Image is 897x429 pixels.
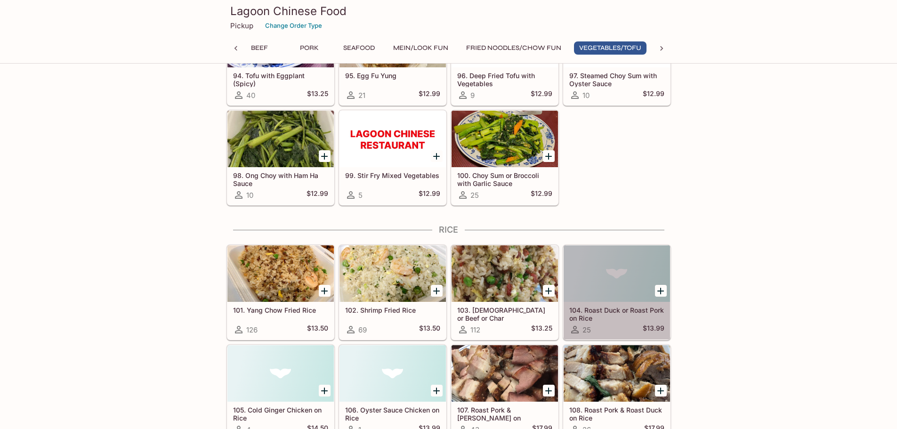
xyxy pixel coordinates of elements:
div: 107. Roast Pork & Char Siu on Rice [452,345,558,402]
h5: 94. Tofu with Eggplant (Spicy) [233,72,328,87]
button: Add 104. Roast Duck or Roast Pork on Rice [655,285,667,297]
span: 40 [246,91,255,100]
h5: 97. Steamed Choy Sum with Oyster Sauce [569,72,664,87]
h5: $12.99 [531,189,552,201]
a: 99. Stir Fry Mixed Vegetables5$12.99 [339,110,446,205]
button: Vegetables/Tofu [574,41,646,55]
a: 98. Ong Choy with Ham Ha Sauce10$12.99 [227,110,334,205]
h5: 98. Ong Choy with Ham Ha Sauce [233,171,328,187]
h5: $13.50 [307,324,328,335]
h5: $13.25 [307,89,328,101]
h5: $12.99 [419,89,440,101]
div: 101. Yang Chow Fried Rice [227,245,334,302]
button: Seafood [338,41,380,55]
span: 10 [246,191,253,200]
button: Add 106. Oyster Sauce Chicken on Rice [431,385,443,397]
h5: 107. Roast Pork & [PERSON_NAME] on [PERSON_NAME] [457,406,552,421]
button: Add 107. Roast Pork & Char Siu on Rice [543,385,555,397]
button: Add 102. Shrimp Fried Rice [431,285,443,297]
h5: $12.99 [307,189,328,201]
h4: Rice [226,225,671,235]
button: Add 98. Ong Choy with Ham Ha Sauce [319,150,331,162]
button: Pork [288,41,331,55]
h5: 99. Stir Fry Mixed Vegetables [345,171,440,179]
h3: Lagoon Chinese Food [230,4,667,18]
h5: 102. Shrimp Fried Rice [345,306,440,314]
a: 101. Yang Chow Fried Rice126$13.50 [227,245,334,340]
button: Mein/Look Fun [388,41,453,55]
div: 100. Choy Sum or Broccoli with Garlic Sauce [452,111,558,167]
button: Add 100. Choy Sum or Broccoli with Garlic Sauce [543,150,555,162]
div: 105. Cold Ginger Chicken on Rice [227,345,334,402]
span: 9 [470,91,475,100]
h5: 105. Cold Ginger Chicken on Rice [233,406,328,421]
div: 94. Tofu with Eggplant (Spicy) [227,11,334,67]
a: 100. Choy Sum or Broccoli with Garlic Sauce25$12.99 [451,110,558,205]
h5: $13.99 [643,324,664,335]
h5: $12.99 [419,189,440,201]
span: 25 [582,325,591,334]
div: 95. Egg Fu Yung [339,11,446,67]
span: 69 [358,325,367,334]
div: 103. Chick or Beef or Char Siu Fried Rice [452,245,558,302]
h5: 108. Roast Pork & Roast Duck on Rice [569,406,664,421]
button: Change Order Type [261,18,326,33]
div: 97. Steamed Choy Sum with Oyster Sauce [564,11,670,67]
span: 5 [358,191,363,200]
button: Beef [238,41,281,55]
h5: $12.99 [531,89,552,101]
div: 98. Ong Choy with Ham Ha Sauce [227,111,334,167]
h5: $13.25 [531,324,552,335]
button: Add 103. Chick or Beef or Char Siu Fried Rice [543,285,555,297]
h5: 103. [DEMOGRAPHIC_DATA] or Beef or Char [PERSON_NAME] [PERSON_NAME] [457,306,552,322]
div: 102. Shrimp Fried Rice [339,245,446,302]
h5: $13.50 [419,324,440,335]
a: 103. [DEMOGRAPHIC_DATA] or Beef or Char [PERSON_NAME] [PERSON_NAME]112$13.25 [451,245,558,340]
div: 106. Oyster Sauce Chicken on Rice [339,345,446,402]
a: 104. Roast Duck or Roast Pork on Rice25$13.99 [563,245,671,340]
button: Add 101. Yang Chow Fried Rice [319,285,331,297]
div: 96. Deep Fried Tofu with Vegetables [452,11,558,67]
h5: 95. Egg Fu Yung [345,72,440,80]
button: Fried Noodles/Chow Fun [461,41,566,55]
div: 104. Roast Duck or Roast Pork on Rice [564,245,670,302]
div: 108. Roast Pork & Roast Duck on Rice [564,345,670,402]
span: 10 [582,91,590,100]
h5: 96. Deep Fried Tofu with Vegetables [457,72,552,87]
span: 112 [470,325,480,334]
span: 21 [358,91,365,100]
h5: 100. Choy Sum or Broccoli with Garlic Sauce [457,171,552,187]
button: Add 105. Cold Ginger Chicken on Rice [319,385,331,397]
div: 99. Stir Fry Mixed Vegetables [339,111,446,167]
button: Add 99. Stir Fry Mixed Vegetables [431,150,443,162]
button: Add 108. Roast Pork & Roast Duck on Rice [655,385,667,397]
span: 126 [246,325,258,334]
p: Pickup [230,21,253,30]
h5: $12.99 [643,89,664,101]
a: 102. Shrimp Fried Rice69$13.50 [339,245,446,340]
h5: 104. Roast Duck or Roast Pork on Rice [569,306,664,322]
h5: 106. Oyster Sauce Chicken on Rice [345,406,440,421]
span: 25 [470,191,479,200]
h5: 101. Yang Chow Fried Rice [233,306,328,314]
